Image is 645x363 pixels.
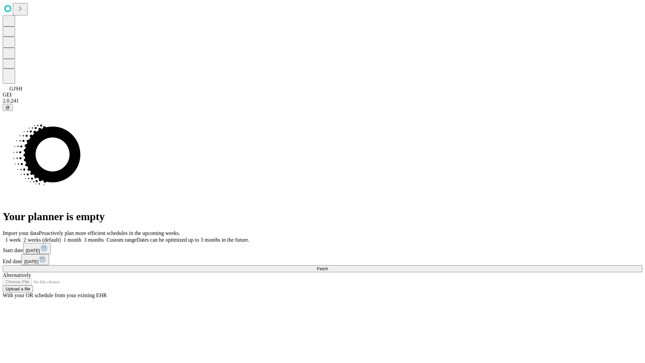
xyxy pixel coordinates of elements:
button: Fetch [3,265,642,272]
span: [DATE] [26,248,40,253]
span: With your OR schedule from your existing EHR [3,292,107,298]
span: Fetch [317,266,328,271]
span: Dates can be optimized up to 3 months in the future. [137,237,249,243]
span: GJSH [9,86,22,91]
h1: Your planner is empty [3,210,642,223]
button: Upload a file [3,285,33,292]
span: [DATE] [24,259,38,264]
span: Custom range [106,237,136,243]
span: Import your data [3,230,39,236]
span: 1 week [5,237,21,243]
span: 2 weeks (default) [24,237,61,243]
span: Alternatively [3,272,31,278]
button: [DATE] [21,254,49,265]
div: 2.0.241 [3,98,642,104]
span: @ [5,105,10,110]
div: End date [3,254,642,265]
div: GEI [3,92,642,98]
span: 3 months [84,237,104,243]
button: [DATE] [23,243,51,254]
span: 1 month [63,237,81,243]
div: Start date [3,243,642,254]
span: Proactively plan more efficient schedules in the upcoming weeks. [39,230,180,236]
button: @ [3,104,13,111]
